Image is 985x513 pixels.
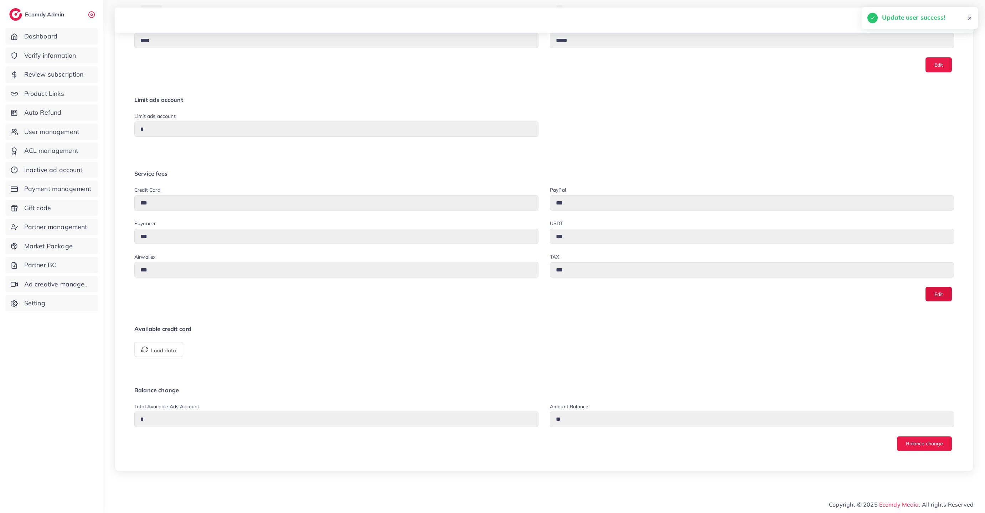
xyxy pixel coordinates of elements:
[919,500,974,509] span: , All rights Reserved
[829,500,974,509] span: Copyright © 2025
[5,276,98,292] a: Ad creative management
[134,113,176,120] label: Limit ads account
[24,260,57,270] span: Partner BC
[24,32,57,41] span: Dashboard
[134,387,954,394] h4: Balance change
[5,104,98,121] a: Auto Refund
[550,403,588,410] label: Amount balance
[134,326,954,332] h4: Available credit card
[24,203,51,213] span: Gift code
[5,181,98,197] a: Payment management
[134,403,199,410] label: Total available Ads Account
[134,97,954,103] h4: Limit ads account
[24,146,78,155] span: ACL management
[24,280,93,289] span: Ad creative management
[5,66,98,83] a: Review subscription
[5,238,98,254] a: Market Package
[882,13,945,22] h5: Update user success!
[5,47,98,64] a: Verify information
[5,219,98,235] a: Partner management
[24,89,64,98] span: Product Links
[25,11,66,18] h2: Ecomdy Admin
[24,108,62,117] span: Auto Refund
[24,70,84,79] span: Review subscription
[550,220,563,227] label: USDT
[5,142,98,159] a: ACL management
[925,287,952,301] button: Edit
[5,257,98,273] a: Partner BC
[24,242,73,251] span: Market Package
[5,124,98,140] a: User management
[897,436,952,451] button: Balance change
[5,295,98,311] a: Setting
[9,8,22,21] img: logo
[9,8,66,21] a: logoEcomdy Admin
[24,165,83,175] span: Inactive ad account
[134,253,155,260] label: Airwallex
[550,253,559,260] label: TAX
[5,162,98,178] a: Inactive ad account
[134,170,954,177] h4: Service fees
[550,186,566,193] label: PayPal
[134,220,156,227] label: Payoneer
[24,127,79,136] span: User management
[5,85,98,102] a: Product Links
[5,200,98,216] a: Gift code
[134,342,183,357] button: Load data
[24,51,76,60] span: Verify information
[24,299,45,308] span: Setting
[925,57,952,72] button: Edit
[134,186,160,193] label: Credit card
[24,222,87,232] span: Partner management
[24,184,92,193] span: Payment management
[5,28,98,45] a: Dashboard
[879,501,919,508] a: Ecomdy Media
[141,346,176,353] span: Load data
